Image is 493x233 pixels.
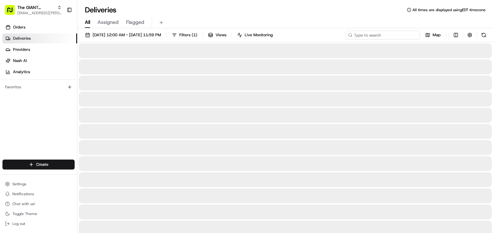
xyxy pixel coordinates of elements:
span: Deliveries [13,36,31,41]
span: ( 1 ) [192,32,197,38]
span: Filters [179,32,197,38]
button: [DATE] 12:00 AM - [DATE] 11:59 PM [82,31,164,39]
a: 💻API Documentation [50,87,102,99]
a: Deliveries [2,33,77,43]
span: Log out [12,221,25,226]
span: Nash AI [13,58,27,64]
div: Start new chat [21,59,102,65]
button: Toggle Theme [2,209,75,218]
div: We're available if you need us! [21,65,78,70]
span: Create [36,162,48,167]
div: Favorites [2,82,75,92]
a: Analytics [2,67,77,77]
span: Settings [12,182,26,187]
a: Providers [2,45,77,55]
span: [DATE] 12:00 AM - [DATE] 11:59 PM [93,32,161,38]
img: 1736555255976-a54dd68f-1ca7-489b-9aae-adbdc363a1c4 [6,59,17,70]
button: Filters(1) [169,31,200,39]
img: Nash [6,6,19,19]
button: [EMAIL_ADDRESS][PERSON_NAME][DOMAIN_NAME] [17,11,62,15]
button: Live Monitoring [234,31,276,39]
span: All times are displayed using EDT timezone [412,7,486,12]
button: Start new chat [105,61,113,68]
span: Analytics [13,69,30,75]
button: Map [422,31,443,39]
input: Clear [16,40,102,46]
a: Powered byPylon [44,105,75,110]
button: Log out [2,219,75,228]
span: All [85,19,90,26]
div: 💻 [52,90,57,95]
span: Knowledge Base [12,90,47,96]
h1: Deliveries [85,5,116,15]
span: Flagged [126,19,144,26]
span: Live Monitoring [245,32,273,38]
button: Settings [2,180,75,188]
button: The GIANT Company[EMAIL_ADDRESS][PERSON_NAME][DOMAIN_NAME] [2,2,64,17]
a: Orders [2,22,77,32]
input: Type to search [346,31,420,39]
button: Chat with us! [2,200,75,208]
a: Nash AI [2,56,77,66]
div: 📗 [6,90,11,95]
button: Refresh [479,31,488,39]
button: Views [205,31,229,39]
a: 📗Knowledge Base [4,87,50,99]
span: Chat with us! [12,201,35,206]
span: Assigned [98,19,119,26]
span: Pylon [62,105,75,110]
span: Views [216,32,226,38]
span: Orders [13,24,25,30]
button: Notifications [2,190,75,198]
p: Welcome 👋 [6,25,113,35]
span: Map [433,32,441,38]
button: Create [2,160,75,169]
button: The GIANT Company [17,4,55,11]
span: Providers [13,47,30,52]
span: API Documentation [59,90,99,96]
span: Toggle Theme [12,211,37,216]
span: Notifications [12,191,34,196]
